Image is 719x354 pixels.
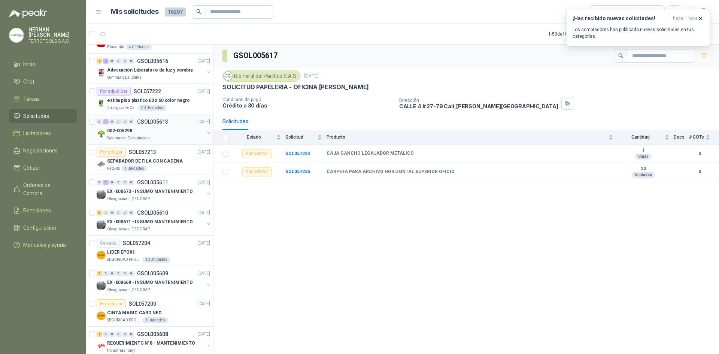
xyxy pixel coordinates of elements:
[137,58,168,64] p: GSOL005616
[116,58,121,64] div: 0
[107,249,136,256] p: LIDER EPOXI-
[109,332,115,337] div: 0
[97,281,106,290] img: Company Logo
[632,172,655,178] div: Unidades
[242,167,271,176] div: Por cotizar
[97,119,102,124] div: 0
[97,220,106,229] img: Company Logo
[399,103,558,109] p: CALLE 4 # 27-79 Cali , [PERSON_NAME][GEOGRAPHIC_DATA]
[137,210,168,215] p: GSOL005610
[689,150,710,157] b: 0
[111,6,159,17] h1: Mis solicitudes
[196,9,201,14] span: search
[103,58,109,64] div: 4
[165,7,186,16] span: 16297
[9,238,77,252] a: Manuales y ayuda
[107,75,142,81] p: Gimnasio La Colina
[97,87,131,96] div: Por adjudicar
[123,240,150,246] p: SOL057204
[23,112,49,120] span: Solicitudes
[107,127,132,134] p: 002-005298
[566,9,710,46] button: ¡Has recibido nuevas solicitudes!hace 1 hora Los compradores han publicado nuevas solicitudes en ...
[107,218,193,226] p: EX -000671 - INSUMO MANTENIMIENTO
[97,57,212,81] a: 2 4 0 0 0 0 GSOL005616[DATE] Company LogoAdecuación Laboratorio de luz y sombraGimnasio La Colina
[122,332,128,337] div: 0
[197,149,210,156] p: [DATE]
[97,208,212,232] a: 6 0 0 0 0 0 GSOL005610[DATE] Company LogoEX -000671 - INSUMO MANTENIMIENTOOleaginosas [GEOGRAPHIC...
[107,97,190,104] p: estiba piso plastico 60 x 60 color negro
[107,257,141,263] p: SEGURIDAD PROVISER LTDA
[304,73,319,80] p: [DATE]
[129,301,156,306] p: SOL057200
[107,158,183,165] p: SEPARADOR DE FILA CON CADENA
[107,317,141,323] p: SEGURIDAD PROVISER LTDA
[689,130,719,145] th: # COTs
[107,44,124,50] p: Blanquita
[23,95,40,103] span: Tareas
[222,102,393,109] p: Crédito a 30 días
[9,28,24,42] img: Company Logo
[109,119,115,124] div: 0
[285,151,310,156] a: SOL057234
[689,134,704,140] span: # COTs
[285,134,316,140] span: Solicitud
[97,342,106,351] img: Company Logo
[618,130,674,145] th: Cantidad
[595,8,610,16] div: Todas
[97,69,106,78] img: Company Logo
[116,271,121,276] div: 0
[548,28,600,40] div: 1 - 50 de 10612
[97,178,212,202] a: 0 1 0 0 0 0 GSOL005611[DATE] Company LogoEX -000673 - INSUMO MANTENIMIENTOOleaginosas [GEOGRAPHIC...
[689,168,710,175] b: 0
[103,210,109,215] div: 0
[635,154,652,160] div: Cajas
[197,240,210,247] p: [DATE]
[103,332,109,337] div: 0
[128,271,134,276] div: 0
[137,119,168,124] p: GSOL005613
[128,58,134,64] div: 0
[97,299,126,308] div: Por cotizar
[9,221,77,235] a: Configuración
[618,166,669,172] b: 20
[97,239,120,248] div: Cerrado
[109,58,115,64] div: 0
[674,130,689,145] th: Docs
[197,118,210,125] p: [DATE]
[618,134,663,140] span: Cantidad
[242,149,271,158] div: Por cotizar
[233,50,279,61] h3: GSOL005617
[9,143,77,158] a: Negociaciones
[222,70,301,82] div: Rio Fertil del Pacífico S.A.S.
[107,348,135,354] p: Industrias Tomy
[233,134,275,140] span: Estado
[97,269,212,293] a: 3 0 0 0 0 0 GSOL005609[DATE] Company LogoEX -000669 - INSUMO MANTENIMIENTOOleaginosas [GEOGRAPHIC...
[86,236,213,266] a: CerradoSOL057204[DATE] Company LogoLIDER EPOXI-SEGURIDAD PROVISER LTDA10 Unidades
[618,148,669,154] b: 1
[9,126,77,140] a: Licitaciones
[109,271,115,276] div: 0
[618,53,624,58] span: search
[107,105,137,111] p: Zoologico De Cali
[197,88,210,95] p: [DATE]
[97,330,212,354] a: 2 0 0 0 0 0 GSOL005608[DATE] Company LogoREQUERIMIENTO N°8 - MANTENIMIENTOIndustrias Tomy
[142,257,170,263] div: 10 Unidades
[107,67,192,74] p: Adecuación Laboratorio de luz y sombra
[23,146,58,155] span: Negociaciones
[109,180,115,185] div: 0
[285,169,310,174] a: SOL057235
[107,188,193,195] p: EX -000673 - INSUMO MANTENIMIENTO
[224,72,232,80] img: Company Logo
[122,180,128,185] div: 0
[142,317,168,323] div: 1 Unidades
[116,332,121,337] div: 0
[116,210,121,215] div: 0
[103,180,109,185] div: 1
[126,44,152,50] div: 4 Unidades
[116,119,121,124] div: 0
[9,75,77,89] a: Chat
[97,148,126,157] div: Por cotizar
[327,130,618,145] th: Producto
[9,161,77,175] a: Cotizar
